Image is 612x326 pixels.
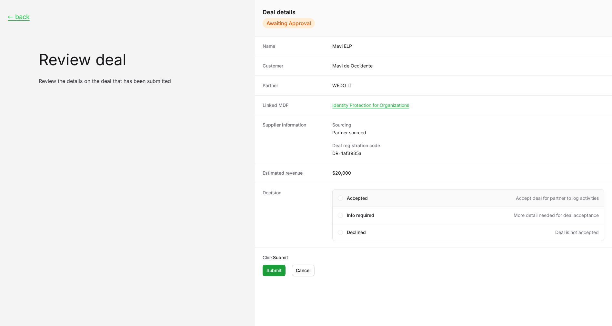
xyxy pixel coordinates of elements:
[347,195,368,201] span: Accepted
[332,170,604,176] dd: $20,000
[39,78,247,84] p: Review the details on the deal that has been submitted
[263,102,325,108] dt: Linked MDF
[332,82,604,89] dd: WEDO IT
[555,229,599,236] span: Deal is not accepted
[273,255,288,260] b: Submit
[263,63,325,69] dt: Customer
[263,82,325,89] dt: Partner
[263,122,325,157] dt: Supplier information
[263,8,604,17] h1: Deal details
[292,265,315,276] button: Cancel
[266,267,282,274] span: Submit
[332,129,604,136] dd: Partner sourced
[514,212,599,219] span: More detail needed for deal acceptance
[263,254,604,261] p: Click
[263,189,325,241] dt: Decision
[39,52,247,67] h1: Review deal
[347,229,366,236] span: Declined
[332,63,604,69] dd: Mavi de Occidente
[332,122,604,128] dt: Sourcing
[8,13,30,21] button: ← back
[347,212,374,219] span: Info required
[263,170,325,176] dt: Estimated revenue
[516,195,599,201] span: Accept deal for partner to log activities
[332,43,604,49] dd: Mavi ELP
[332,150,604,157] dd: DR-4af3935a
[296,267,311,274] span: Cancel
[263,265,286,276] button: Submit
[332,142,604,149] dt: Deal registration code
[332,102,409,108] a: Identity Protection for Organizations
[255,36,612,248] dl: Create deal form
[263,43,325,49] dt: Name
